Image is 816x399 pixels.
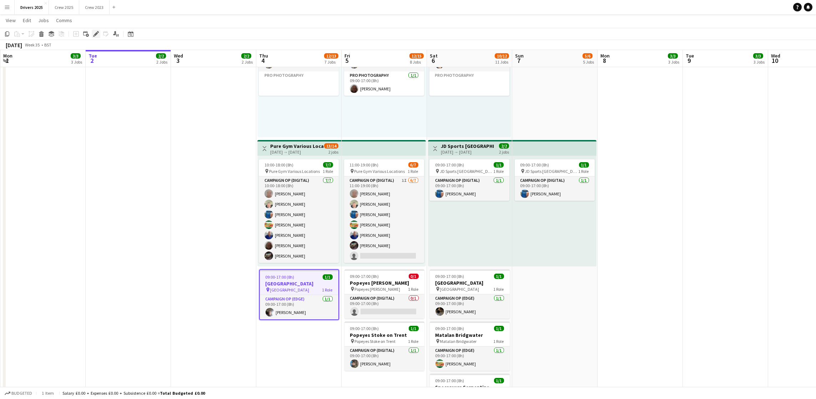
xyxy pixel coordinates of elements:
[156,59,167,65] div: 2 Jobs
[494,378,504,383] span: 1/1
[430,280,510,286] h3: [GEOGRAPHIC_DATA]
[241,53,251,59] span: 2/2
[354,169,405,174] span: Pure Gym Various Locations
[62,390,205,396] div: Salary £0.00 + Expenses £0.00 + Subsistence £0.00 =
[515,176,595,201] app-card-role: Campaign Op (Digital)1/109:00-17:00 (8h)[PERSON_NAME]
[350,274,379,279] span: 09:00-17:00 (8h)
[668,53,678,59] span: 3/3
[322,287,333,293] span: 1 Role
[686,53,694,59] span: Tue
[525,169,579,174] span: JD Sports [GEOGRAPHIC_DATA]
[520,162,549,168] span: 09:00-17:00 (8h)
[600,53,610,59] span: Mon
[344,294,424,319] app-card-role: Campaign Op (Digital)0/109:00-17:00 (8h)
[71,53,81,59] span: 3/3
[39,390,56,396] span: 1 item
[87,56,97,65] span: 2
[4,389,33,397] button: Budgeted
[6,41,22,49] div: [DATE]
[343,56,350,65] span: 5
[15,0,49,14] button: Drivers 2025
[409,53,424,59] span: 12/15
[324,143,338,149] span: 13/14
[429,176,509,201] app-card-role: Campaign Op (Digital)1/109:00-17:00 (8h)[PERSON_NAME]
[3,53,12,59] span: Mon
[344,159,424,263] app-job-card: 11:00-19:00 (8h)6/7 Pure Gym Various Locations1 RoleCampaign Op (Digital)1I6/711:00-19:00 (8h)[PE...
[23,17,31,24] span: Edit
[430,346,510,371] app-card-role: Campaign Op (Edge)1/109:00-17:00 (8h)[PERSON_NAME]
[499,143,509,149] span: 2/2
[430,384,510,390] h3: Specsavers Serpentine
[344,280,424,286] h3: Popeyes [PERSON_NAME]
[429,159,509,201] app-job-card: 09:00-17:00 (8h)1/1 JD Sports [GEOGRAPHIC_DATA]1 RoleCampaign Op (Digital)1/109:00-17:00 (8h)[PER...
[258,56,268,65] span: 4
[156,53,166,59] span: 2/2
[494,339,504,344] span: 1 Role
[430,321,510,371] app-job-card: 09:00-17:00 (8h)1/1Matalan Bridgwater Matalan Bridgwater1 RoleCampaign Op (Edge)1/109:00-17:00 (8...
[328,149,338,155] div: 2 jobs
[499,149,509,155] div: 2 jobs
[20,16,34,25] a: Edit
[494,326,504,331] span: 1/1
[771,53,780,59] span: Wed
[514,56,524,65] span: 7
[49,0,79,14] button: Crew 2025
[430,332,510,338] h3: Matalan Bridgwater
[441,149,494,155] div: [DATE] → [DATE]
[668,59,679,65] div: 3 Jobs
[6,17,16,24] span: View
[323,274,333,280] span: 1/1
[350,162,379,168] span: 11:00-19:00 (8h)
[430,53,438,59] span: Sat
[599,56,610,65] span: 8
[579,162,589,168] span: 1/1
[270,143,323,149] h3: Pure Gym Various Locations
[35,16,52,25] a: Jobs
[515,159,595,201] div: 09:00-17:00 (8h)1/1 JD Sports [GEOGRAPHIC_DATA]1 RoleCampaign Op (Digital)1/109:00-17:00 (8h)[PER...
[242,59,253,65] div: 2 Jobs
[71,59,82,65] div: 3 Jobs
[259,71,339,96] app-card-role-placeholder: Pro Photography
[270,149,323,155] div: [DATE] → [DATE]
[2,56,12,65] span: 1
[324,59,338,65] div: 7 Jobs
[265,162,293,168] span: 10:00-18:00 (8h)
[260,295,338,319] app-card-role: Campaign Op (Edge)1/109:00-17:00 (8h)[PERSON_NAME]
[494,286,504,292] span: 1 Role
[344,321,424,371] app-job-card: 09:00-17:00 (8h)1/1Popeyes Stoke on Trent Popeyes Stoke on Trent1 RoleCampaign Op (Digital)1/109:...
[259,176,339,263] app-card-role: Campaign Op (Digital)7/710:00-18:00 (8h)[PERSON_NAME][PERSON_NAME][PERSON_NAME][PERSON_NAME][PERS...
[429,56,438,65] span: 6
[323,162,333,168] span: 7/7
[435,326,464,331] span: 09:00-17:00 (8h)
[259,53,268,59] span: Thu
[493,169,504,174] span: 1 Role
[350,326,379,331] span: 09:00-17:00 (8h)
[410,59,423,65] div: 8 Jobs
[435,274,464,279] span: 09:00-17:00 (8h)
[495,53,509,59] span: 10/12
[409,274,419,279] span: 0/1
[259,159,339,263] div: 10:00-18:00 (8h)7/7 Pure Gym Various Locations1 RoleCampaign Op (Digital)7/710:00-18:00 (8h)[PERS...
[79,0,110,14] button: Crew 2023
[56,17,72,24] span: Comms
[344,332,424,338] h3: Popeyes Stoke on Trent
[11,391,32,396] span: Budgeted
[494,274,504,279] span: 1/1
[344,71,424,96] app-card-role: Pro Photography1/109:00-17:00 (8h)[PERSON_NAME]
[753,53,763,59] span: 3/3
[583,53,593,59] span: 5/6
[408,286,419,292] span: 1 Role
[24,42,41,48] span: Week 35
[408,162,418,168] span: 6/7
[266,274,294,280] span: 09:00-17:00 (8h)
[160,390,205,396] span: Total Budgeted £0.00
[441,143,494,149] h3: JD Sports [GEOGRAPHIC_DATA]
[494,162,504,168] span: 1/1
[435,162,464,168] span: 09:00-17:00 (8h)
[38,17,49,24] span: Jobs
[429,71,509,96] app-card-role-placeholder: Pro Photography
[89,53,97,59] span: Tue
[44,42,51,48] div: BST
